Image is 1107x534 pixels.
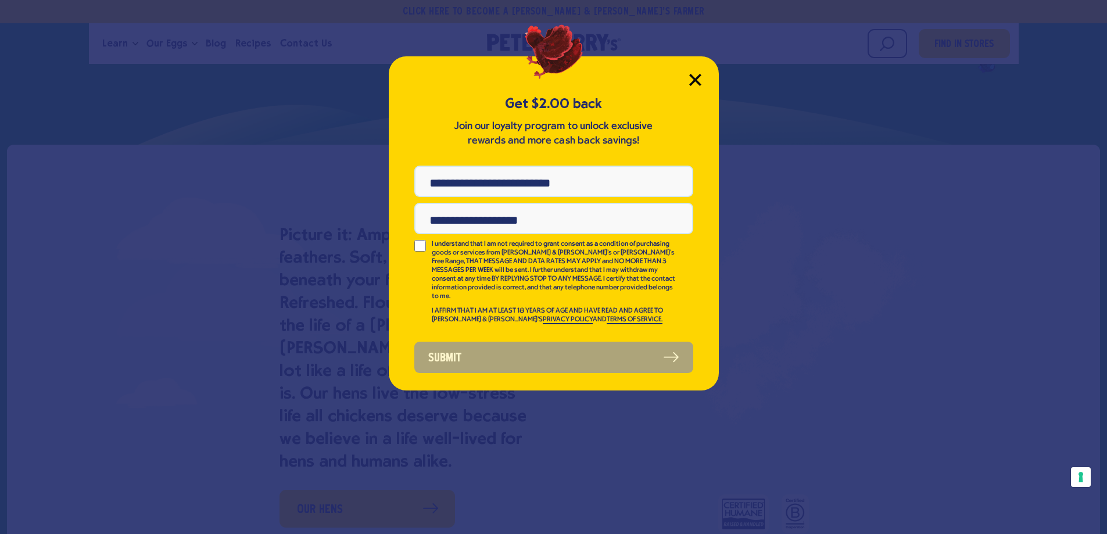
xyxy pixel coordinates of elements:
p: I AFFIRM THAT I AM AT LEAST 18 YEARS OF AGE AND HAVE READ AND AGREE TO [PERSON_NAME] & [PERSON_NA... [432,307,677,324]
p: Join our loyalty program to unlock exclusive rewards and more cash back savings! [452,119,655,148]
button: Close Modal [689,74,701,86]
input: I understand that I am not required to grant consent as a condition of purchasing goods or servic... [414,240,426,252]
a: TERMS OF SERVICE. [607,316,662,324]
button: Submit [414,342,693,373]
p: I understand that I am not required to grant consent as a condition of purchasing goods or servic... [432,240,677,301]
h5: Get $2.00 back [414,94,693,113]
button: Your consent preferences for tracking technologies [1071,467,1091,487]
a: PRIVACY POLICY [543,316,593,324]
